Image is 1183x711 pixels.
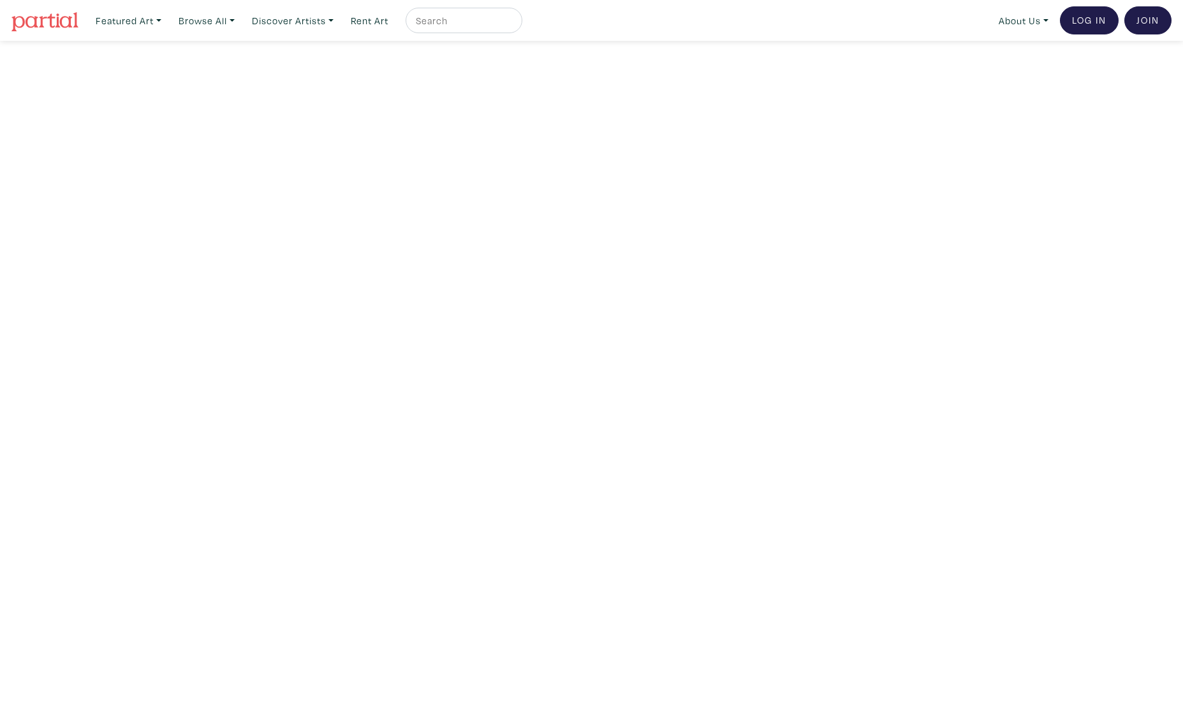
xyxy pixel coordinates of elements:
a: About Us [993,8,1054,34]
a: Browse All [173,8,240,34]
a: Rent Art [345,8,394,34]
input: Search [415,13,510,29]
a: Featured Art [90,8,167,34]
a: Join [1124,6,1172,34]
a: Discover Artists [246,8,339,34]
a: Log In [1060,6,1119,34]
